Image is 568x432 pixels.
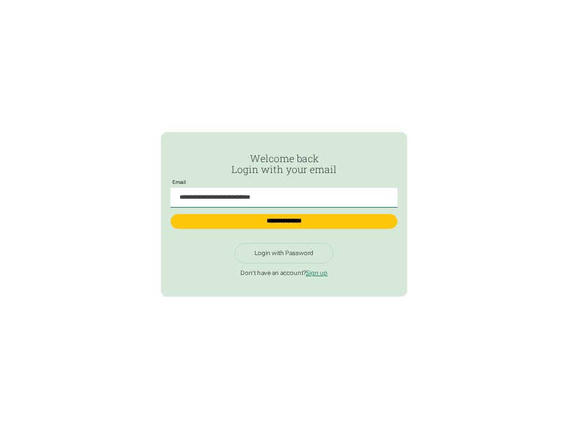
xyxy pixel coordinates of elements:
h2: Welcome back Login with your email [171,153,398,175]
a: Sign up [306,269,328,276]
p: Don't have an account? [171,269,398,277]
form: Passwordless Login [171,153,398,237]
div: Login with Password [255,249,313,257]
label: Email [171,179,189,185]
